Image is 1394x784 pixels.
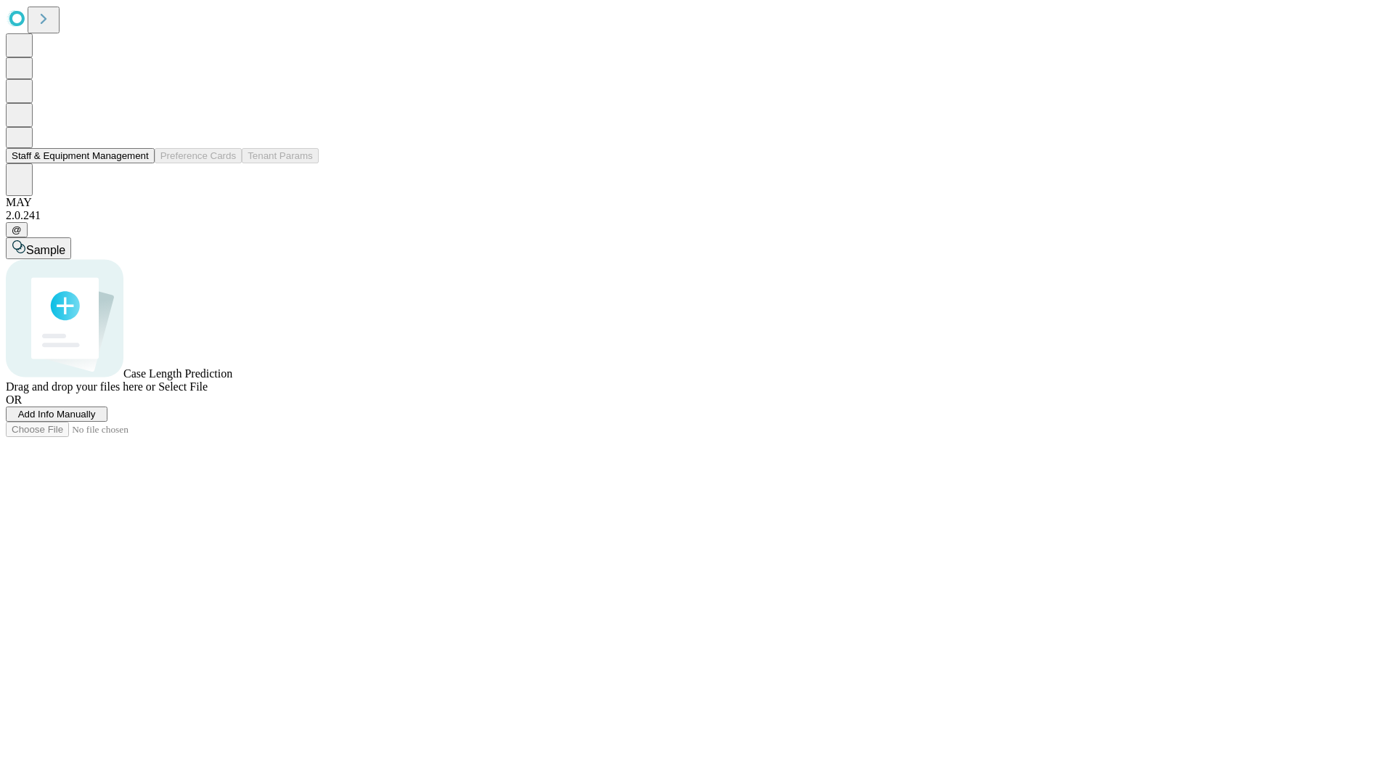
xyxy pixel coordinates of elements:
span: Drag and drop your files here or [6,380,155,393]
span: Select File [158,380,208,393]
span: @ [12,224,22,235]
span: Sample [26,244,65,256]
button: Add Info Manually [6,407,107,422]
button: @ [6,222,28,237]
span: OR [6,393,22,406]
button: Sample [6,237,71,259]
div: 2.0.241 [6,209,1388,222]
button: Staff & Equipment Management [6,148,155,163]
button: Preference Cards [155,148,242,163]
span: Add Info Manually [18,409,96,420]
button: Tenant Params [242,148,319,163]
span: Case Length Prediction [123,367,232,380]
div: MAY [6,196,1388,209]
